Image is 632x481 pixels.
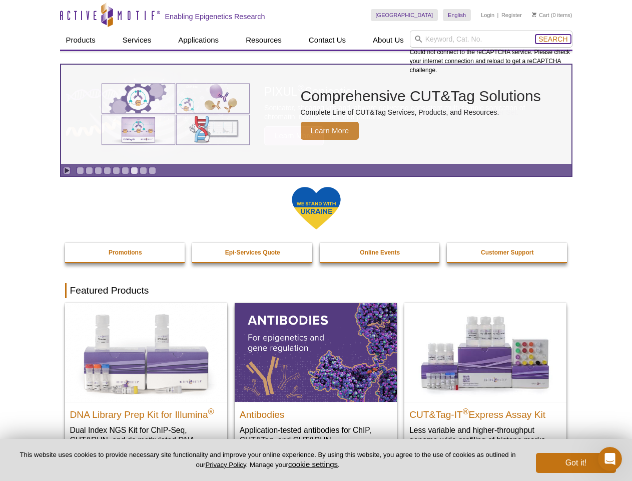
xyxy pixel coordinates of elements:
[65,283,567,298] h2: Featured Products
[371,9,438,21] a: [GEOGRAPHIC_DATA]
[61,65,571,164] a: Various genetic charts and diagrams. Comprehensive CUT&Tag Solutions Complete Line of CUT&Tag Ser...
[104,167,111,174] a: Go to slide 4
[113,167,120,174] a: Go to slide 5
[481,12,494,19] a: Login
[598,447,622,471] iframe: Intercom live chat
[101,83,251,146] img: Various genetic charts and diagrams.
[240,405,392,420] h2: Antibodies
[240,425,392,445] p: Application-tested antibodies for ChIP, CUT&Tag, and CUT&RUN.
[131,167,138,174] a: Go to slide 7
[301,89,541,104] h2: Comprehensive CUT&Tag Solutions
[65,303,227,465] a: DNA Library Prep Kit for Illumina DNA Library Prep Kit for Illumina® Dual Index NGS Kit for ChIP-...
[367,31,410,50] a: About Us
[410,31,572,75] div: Could not connect to the reCAPTCHA service. Please check your internet connection and reload to g...
[409,425,561,445] p: Less variable and higher-throughput genome-wide profiling of histone marks​.
[61,65,571,164] article: Comprehensive CUT&Tag Solutions
[532,9,572,21] li: (0 items)
[70,425,222,455] p: Dual Index NGS Kit for ChIP-Seq, CUT&RUN, and ds methylated DNA assays.
[95,167,102,174] a: Go to slide 3
[70,405,222,420] h2: DNA Library Prep Kit for Illumina
[291,186,341,230] img: We Stand With Ukraine
[65,243,186,262] a: Promotions
[77,167,84,174] a: Go to slide 1
[117,31,158,50] a: Services
[532,12,536,17] img: Your Cart
[172,31,225,50] a: Applications
[443,9,471,21] a: English
[86,167,93,174] a: Go to slide 2
[192,243,313,262] a: Epi-Services Quote
[149,167,156,174] a: Go to slide 9
[409,405,561,420] h2: CUT&Tag-IT Express Assay Kit
[532,12,549,19] a: Cart
[240,31,288,50] a: Resources
[63,167,71,174] a: Toggle autoplay
[16,450,519,469] p: This website uses cookies to provide necessary site functionality and improve your online experie...
[301,108,541,117] p: Complete Line of CUT&Tag Services, Products, and Resources.
[501,12,522,19] a: Register
[410,31,572,48] input: Keyword, Cat. No.
[538,35,567,43] span: Search
[536,453,616,473] button: Got it!
[497,9,499,21] li: |
[205,461,246,468] a: Privacy Policy
[320,243,441,262] a: Online Events
[535,35,570,44] button: Search
[109,249,142,256] strong: Promotions
[208,407,214,415] sup: ®
[165,12,265,21] h2: Enabling Epigenetics Research
[122,167,129,174] a: Go to slide 6
[303,31,352,50] a: Contact Us
[481,249,533,256] strong: Customer Support
[235,303,397,401] img: All Antibodies
[288,460,338,468] button: cookie settings
[404,303,566,455] a: CUT&Tag-IT® Express Assay Kit CUT&Tag-IT®Express Assay Kit Less variable and higher-throughput ge...
[447,243,568,262] a: Customer Support
[404,303,566,401] img: CUT&Tag-IT® Express Assay Kit
[360,249,400,256] strong: Online Events
[65,303,227,401] img: DNA Library Prep Kit for Illumina
[225,249,280,256] strong: Epi-Services Quote
[235,303,397,455] a: All Antibodies Antibodies Application-tested antibodies for ChIP, CUT&Tag, and CUT&RUN.
[60,31,102,50] a: Products
[463,407,469,415] sup: ®
[140,167,147,174] a: Go to slide 8
[301,122,359,140] span: Learn More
